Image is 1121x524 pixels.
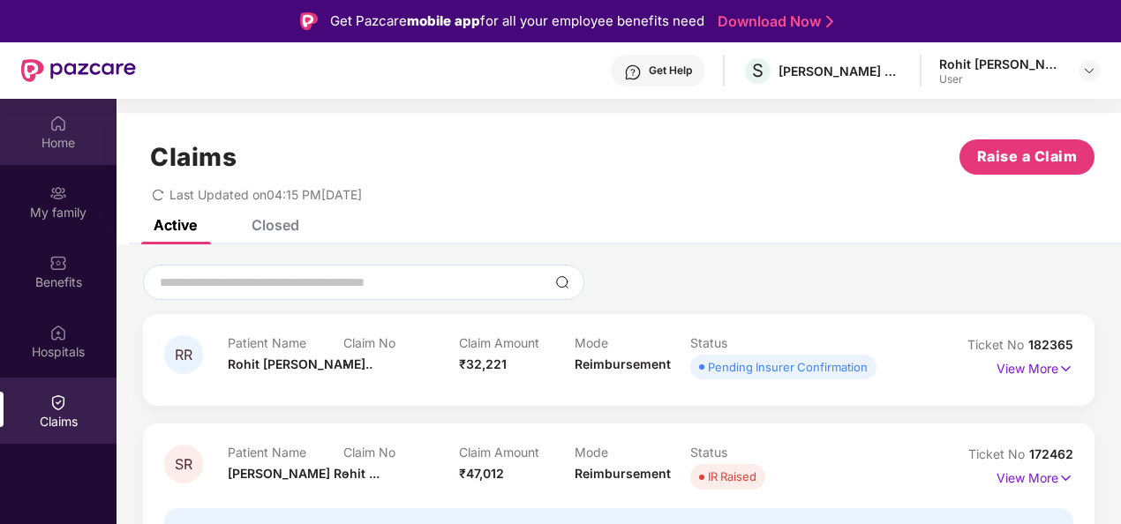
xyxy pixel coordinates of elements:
[228,356,372,371] span: Rohit [PERSON_NAME]..
[252,216,299,234] div: Closed
[407,12,480,29] strong: mobile app
[779,63,902,79] div: [PERSON_NAME] CONSULTANTS P LTD
[997,355,1073,378] p: View More
[690,335,806,350] p: Status
[330,11,704,32] div: Get Pazcare for all your employee benefits need
[21,59,136,82] img: New Pazcare Logo
[649,64,692,78] div: Get Help
[708,358,868,376] div: Pending Insurer Confirmation
[575,335,690,350] p: Mode
[343,445,459,460] p: Claim No
[826,12,833,31] img: Stroke
[575,466,671,481] span: Reimbursement
[49,115,67,132] img: svg+xml;base64,PHN2ZyBpZD0iSG9tZSIgeG1sbnM9Imh0dHA6Ly93d3cudzMub3JnLzIwMDAvc3ZnIiB3aWR0aD0iMjAiIG...
[967,337,1028,352] span: Ticket No
[152,187,164,202] span: redo
[624,64,642,81] img: svg+xml;base64,PHN2ZyBpZD0iSGVscC0zMngzMiIgeG1sbnM9Imh0dHA6Ly93d3cudzMub3JnLzIwMDAvc3ZnIiB3aWR0aD...
[997,464,1073,488] p: View More
[343,466,350,481] span: -
[228,466,380,481] span: [PERSON_NAME] Rohit ...
[575,356,671,371] span: Reimbursement
[1058,359,1073,378] img: svg+xml;base64,PHN2ZyB4bWxucz0iaHR0cDovL3d3dy53My5vcmcvMjAwMC9zdmciIHdpZHRoPSIxNyIgaGVpZ2h0PSIxNy...
[1029,446,1073,461] span: 172462
[175,348,192,363] span: RR
[718,12,828,31] a: Download Now
[169,187,362,202] span: Last Updated on 04:15 PM[DATE]
[154,216,197,234] div: Active
[1028,337,1073,352] span: 182365
[300,12,318,30] img: Logo
[1058,468,1073,488] img: svg+xml;base64,PHN2ZyB4bWxucz0iaHR0cDovL3d3dy53My5vcmcvMjAwMC9zdmciIHdpZHRoPSIxNyIgaGVpZ2h0PSIxNy...
[752,60,764,81] span: S
[939,72,1063,86] div: User
[343,335,459,350] p: Claim No
[343,356,350,371] span: -
[1082,64,1096,78] img: svg+xml;base64,PHN2ZyBpZD0iRHJvcGRvd24tMzJ4MzIiIHhtbG5zPSJodHRwOi8vd3d3LnczLm9yZy8yMDAwL3N2ZyIgd2...
[175,457,192,472] span: SR
[459,445,575,460] p: Claim Amount
[49,393,67,411] img: svg+xml;base64,PHN2ZyBpZD0iQ2xhaW0iIHhtbG5zPSJodHRwOi8vd3d3LnczLm9yZy8yMDAwL3N2ZyIgd2lkdGg9IjIwIi...
[228,445,343,460] p: Patient Name
[939,56,1063,72] div: Rohit [PERSON_NAME]
[708,468,756,485] div: IR Raised
[575,445,690,460] p: Mode
[690,445,806,460] p: Status
[459,356,507,371] span: ₹32,221
[968,446,1029,461] span: Ticket No
[49,254,67,272] img: svg+xml;base64,PHN2ZyBpZD0iQmVuZWZpdHMiIHhtbG5zPSJodHRwOi8vd3d3LnczLm9yZy8yMDAwL3N2ZyIgd2lkdGg9Ij...
[49,324,67,341] img: svg+xml;base64,PHN2ZyBpZD0iSG9zcGl0YWxzIiB4bWxucz0iaHR0cDovL3d3dy53My5vcmcvMjAwMC9zdmciIHdpZHRoPS...
[150,142,237,172] h1: Claims
[459,466,504,481] span: ₹47,012
[459,335,575,350] p: Claim Amount
[959,139,1095,175] button: Raise a Claim
[977,146,1078,168] span: Raise a Claim
[555,275,569,289] img: svg+xml;base64,PHN2ZyBpZD0iU2VhcmNoLTMyeDMyIiB4bWxucz0iaHR0cDovL3d3dy53My5vcmcvMjAwMC9zdmciIHdpZH...
[49,184,67,202] img: svg+xml;base64,PHN2ZyB3aWR0aD0iMjAiIGhlaWdodD0iMjAiIHZpZXdCb3g9IjAgMCAyMCAyMCIgZmlsbD0ibm9uZSIgeG...
[228,335,343,350] p: Patient Name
